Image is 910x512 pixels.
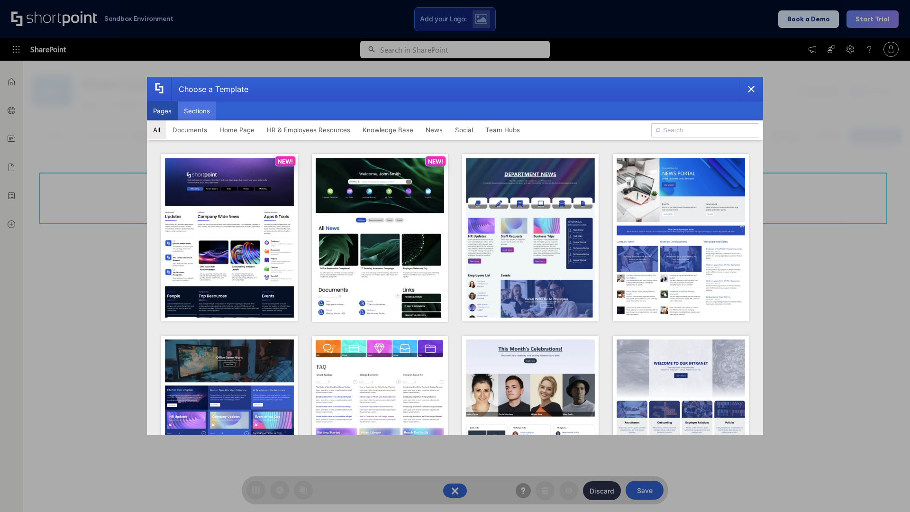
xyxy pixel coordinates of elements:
input: Search [651,123,759,137]
button: Knowledge Base [356,120,419,139]
iframe: Chat Widget [863,466,910,512]
button: Pages [147,101,178,120]
button: Social [449,120,479,139]
button: News [419,120,449,139]
p: NEW! [278,158,293,165]
p: NEW! [428,158,443,165]
button: Sections [178,101,216,120]
div: template selector [147,77,763,435]
button: HR & Employees Resources [261,120,356,139]
div: Choose a Template [171,77,248,101]
button: Home Page [213,120,261,139]
button: Team Hubs [479,120,526,139]
button: Documents [166,120,213,139]
button: All [147,120,166,139]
